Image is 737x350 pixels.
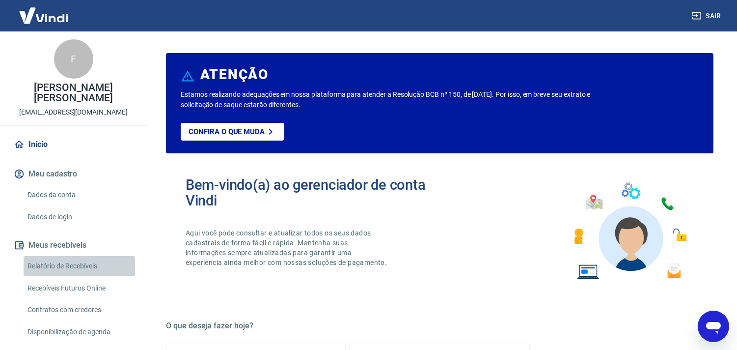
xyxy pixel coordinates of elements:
[12,163,135,185] button: Meu cadastro
[698,311,729,342] iframe: Botão para abrir a janela de mensagens
[54,39,93,79] div: F
[166,321,713,331] h5: O que deseja fazer hoje?
[181,123,284,141] a: Confira o que muda
[24,278,135,298] a: Recebíveis Futuros Online
[24,185,135,205] a: Dados da conta
[12,134,135,155] a: Início
[24,256,135,276] a: Relatório de Recebíveis
[690,7,725,25] button: Sair
[19,107,128,117] p: [EMAIL_ADDRESS][DOMAIN_NAME]
[189,127,265,136] p: Confira o que muda
[24,322,135,342] a: Disponibilização de agenda
[8,83,139,103] p: [PERSON_NAME] [PERSON_NAME]
[24,300,135,320] a: Contratos com credores
[186,228,389,267] p: Aqui você pode consultar e atualizar todos os seus dados cadastrais de forma fácil e rápida. Mant...
[181,89,595,110] p: Estamos realizando adequações em nossa plataforma para atender a Resolução BCB nº 150, de [DATE]....
[12,0,76,30] img: Vindi
[565,177,694,286] img: Imagem de um avatar masculino com diversos icones exemplificando as funcionalidades do gerenciado...
[12,234,135,256] button: Meus recebíveis
[186,177,440,208] h2: Bem-vindo(a) ao gerenciador de conta Vindi
[24,207,135,227] a: Dados de login
[200,70,269,80] h6: ATENÇÃO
